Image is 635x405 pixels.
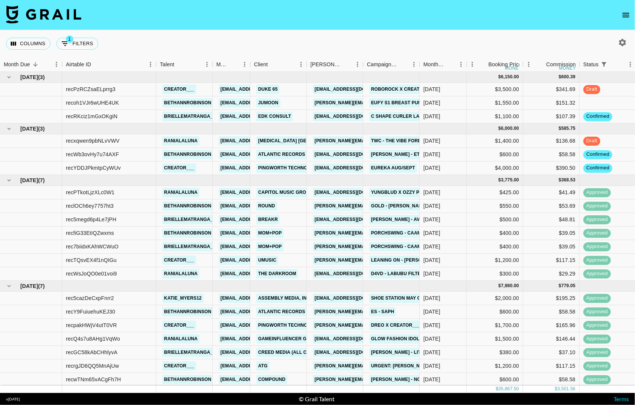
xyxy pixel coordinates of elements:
a: [PERSON_NAME][EMAIL_ADDRESS][DOMAIN_NAME] [313,201,436,211]
a: TWC - The Vibe Forecast [369,136,436,146]
div: 3,501.56 [557,386,576,393]
div: $58.58 [523,148,580,161]
div: Booking Price [489,57,522,72]
span: 1 [66,35,73,43]
a: [PERSON_NAME][EMAIL_ADDRESS][PERSON_NAME][PERSON_NAME][DOMAIN_NAME] [313,136,513,146]
a: bethannrobinson [162,375,213,384]
a: Breakr [256,215,280,224]
a: Capitol Music Group [256,188,314,197]
div: $165.96 [523,319,580,332]
div: $151.32 [523,96,580,110]
a: Eureka Aug/Sept [369,163,417,173]
a: [EMAIL_ADDRESS][DOMAIN_NAME] [313,269,397,279]
a: GameInfluencer GmbH [256,334,319,344]
a: [EMAIL_ADDRESS][DOMAIN_NAME] [313,150,397,159]
button: Sort [536,59,546,70]
a: [EMAIL_ADDRESS][DOMAIN_NAME] [313,294,397,303]
div: Aug '25 [423,137,440,145]
button: Sort [609,59,620,70]
div: reclOCh6ey7757ht3 [66,202,114,210]
div: $39.05 [523,240,580,254]
button: Sort [228,59,239,70]
button: Menu [467,59,478,70]
div: 35,867.50 [498,386,519,393]
div: recrgJD6QQ5MnAjUw [66,362,119,370]
div: $1,700.00 [467,319,523,332]
a: Assembly Media, Inc. [256,294,313,303]
a: Terms [614,395,629,402]
div: Jul '25 [423,270,440,277]
div: $58.58 [523,305,580,319]
button: hide children [4,175,14,186]
span: [DATE] [20,282,38,290]
a: [PERSON_NAME][EMAIL_ADDRESS][DOMAIN_NAME] [313,98,436,108]
a: [PERSON_NAME] - Average American [369,215,464,224]
a: katie_myers12 [162,294,204,303]
a: Round [256,201,277,211]
div: recoh1VJr6wUHE4UK [66,99,119,107]
div: $ [498,125,501,132]
a: Mom+Pop [256,242,284,251]
a: bethannrobinson [162,228,213,238]
a: ranialaluna [162,188,199,197]
div: recYDDJPkmtpCyWUv [66,164,121,172]
div: Jun '25 [423,294,440,302]
span: draft [583,137,600,145]
div: rec5cazDeCxpFnrr2 [66,294,114,302]
div: recpakHWjV4utT0VR [66,321,117,329]
div: $400.00 [467,227,523,240]
div: 585.75 [561,125,576,132]
div: $341.69 [523,83,580,96]
div: $53.69 [523,199,580,213]
a: [PERSON_NAME][EMAIL_ADDRESS][DOMAIN_NAME] [313,321,436,330]
a: [PERSON_NAME] - Little [369,348,431,357]
a: [EMAIL_ADDRESS][DOMAIN_NAME] [219,307,303,317]
div: Jun '25 [423,362,440,370]
a: Atlantic Records [256,307,307,317]
div: $37.10 [523,346,580,359]
a: [EMAIL_ADDRESS][DOMAIN_NAME] [219,150,303,159]
div: money [559,66,576,70]
div: recWsJoQO0e01voi9 [66,270,117,277]
a: ranialaluna [162,136,199,146]
button: Sort [478,59,489,70]
a: [EMAIL_ADDRESS][DOMAIN_NAME] [219,334,303,344]
div: Month Due [420,57,467,72]
a: Compound [256,375,288,384]
span: approved [583,270,611,277]
a: Yungblud x Ozzy Promo [369,188,436,197]
a: [EMAIL_ADDRESS][DOMAIN_NAME] [219,215,303,224]
div: $48.81 [523,213,580,227]
a: [EMAIL_ADDRESS][DOMAIN_NAME] [219,228,303,238]
div: $ [559,125,562,132]
a: [EMAIL_ADDRESS][DOMAIN_NAME] [219,136,303,146]
span: confirmed [583,164,612,172]
button: Menu [145,59,156,70]
div: recQ4s7u8AHg1VqWo [66,335,120,343]
a: creator___ [162,321,196,330]
a: [PERSON_NAME] - Eternity [369,150,439,159]
div: Manager [216,57,228,72]
a: [EMAIL_ADDRESS][DOMAIN_NAME] [219,321,303,330]
div: $550.00 [467,199,523,213]
span: approved [583,308,611,315]
span: approved [583,257,611,264]
a: [EMAIL_ADDRESS][DOMAIN_NAME] [219,188,303,197]
button: hide children [4,72,14,82]
div: 7,980.00 [501,283,519,289]
div: $2,000.00 [467,292,523,305]
button: Show filters [56,38,98,50]
div: $58.58 [523,373,580,387]
a: [PERSON_NAME][EMAIL_ADDRESS][DOMAIN_NAME] [313,361,436,371]
div: Jul '25 [423,189,440,196]
div: Client [254,57,268,72]
div: $390.50 [523,161,580,175]
div: Jul '25 [423,202,440,210]
div: $ [555,386,557,393]
div: $117.15 [523,254,580,267]
div: © Grail Talent [299,395,335,403]
div: recRKciz1mGxOKgiN [66,113,117,120]
a: URGENT: [PERSON_NAME] - "You'll Be In My Heart" [369,361,498,371]
div: 368.53 [561,177,576,183]
div: $500.00 [467,213,523,227]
